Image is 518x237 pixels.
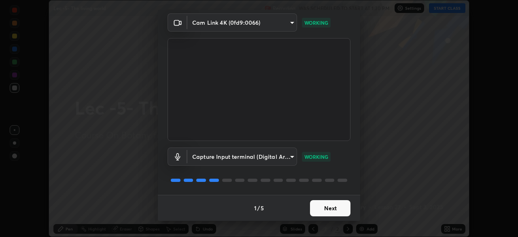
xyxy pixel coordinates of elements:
p: WORKING [304,19,328,26]
h4: 5 [261,204,264,212]
div: Cam Link 4K (0fd9:0066) [187,13,297,32]
button: Next [310,200,350,216]
p: WORKING [304,153,328,160]
div: Cam Link 4K (0fd9:0066) [187,147,297,166]
h4: / [257,204,260,212]
h4: 1 [254,204,257,212]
